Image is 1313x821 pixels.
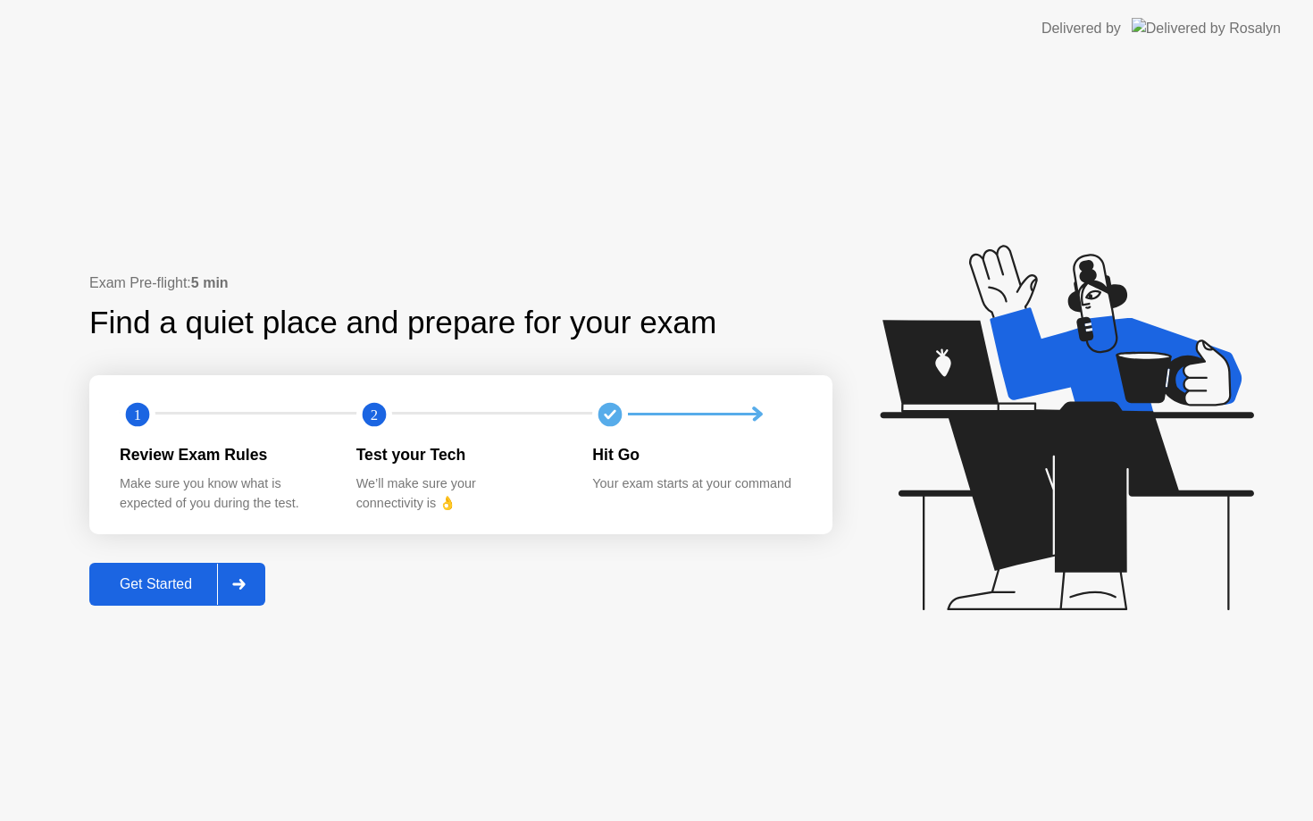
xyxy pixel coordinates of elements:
[356,443,565,466] div: Test your Tech
[89,563,265,606] button: Get Started
[592,474,800,494] div: Your exam starts at your command
[1132,18,1281,38] img: Delivered by Rosalyn
[191,275,229,290] b: 5 min
[356,474,565,513] div: We’ll make sure your connectivity is 👌
[371,406,378,423] text: 2
[134,406,141,423] text: 1
[89,299,719,347] div: Find a quiet place and prepare for your exam
[1041,18,1121,39] div: Delivered by
[592,443,800,466] div: Hit Go
[89,272,832,294] div: Exam Pre-flight:
[120,474,328,513] div: Make sure you know what is expected of you during the test.
[95,576,217,592] div: Get Started
[120,443,328,466] div: Review Exam Rules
